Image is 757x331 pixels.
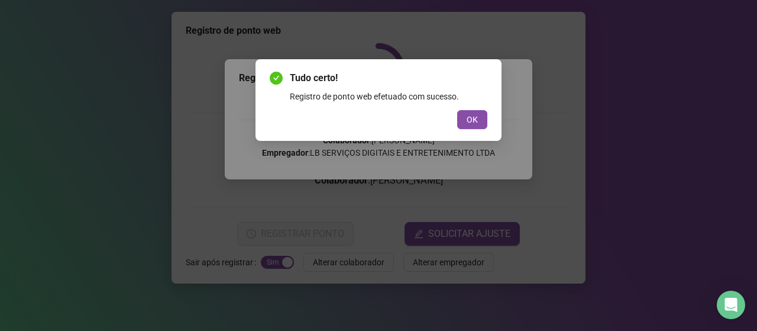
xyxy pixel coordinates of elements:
button: OK [457,110,487,129]
span: check-circle [270,72,283,85]
span: OK [467,113,478,126]
span: Tudo certo! [290,71,487,85]
div: Open Intercom Messenger [717,291,745,319]
div: Registro de ponto web efetuado com sucesso. [290,90,487,103]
